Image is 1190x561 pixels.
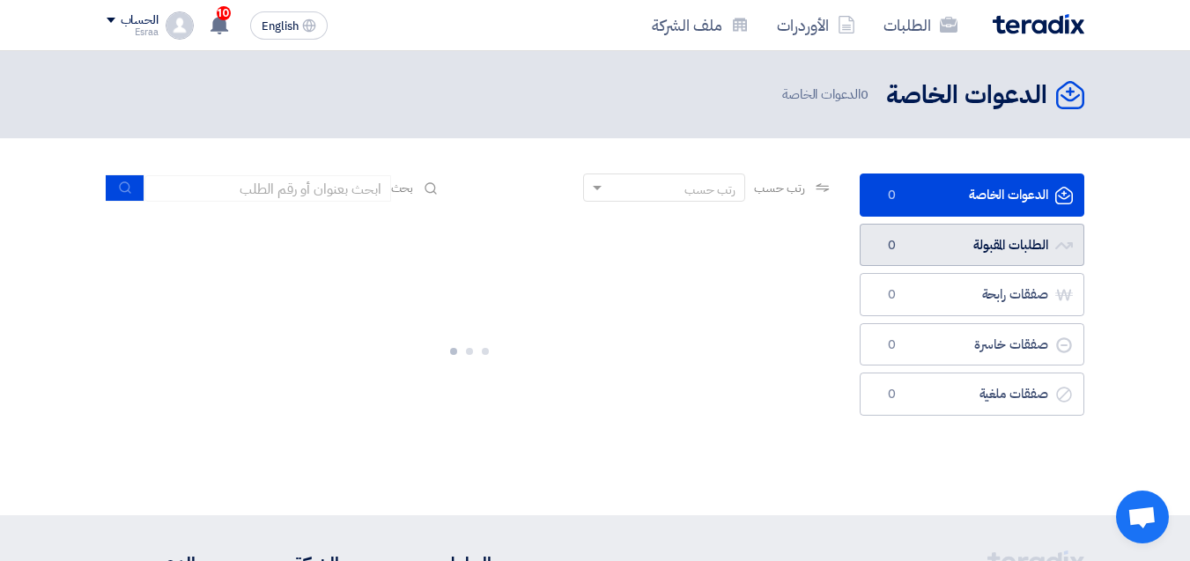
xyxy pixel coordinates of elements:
input: ابحث بعنوان أو رقم الطلب [144,175,391,202]
div: Open chat [1116,491,1169,543]
a: الطلبات [869,4,972,46]
button: English [250,11,328,40]
a: الطلبات المقبولة0 [860,224,1084,267]
span: رتب حسب [754,179,804,197]
span: 0 [882,237,903,255]
a: صفقات خاسرة0 [860,323,1084,366]
h2: الدعوات الخاصة [886,78,1047,113]
span: بحث [391,179,414,197]
span: الدعوات الخاصة [782,85,872,105]
span: 0 [882,386,903,403]
a: صفقات رابحة0 [860,273,1084,316]
a: صفقات ملغية0 [860,373,1084,416]
span: 0 [882,286,903,304]
span: 10 [217,6,231,20]
span: 0 [861,85,868,104]
img: Teradix logo [993,14,1084,34]
span: 0 [882,336,903,354]
a: الدعوات الخاصة0 [860,173,1084,217]
span: English [262,20,299,33]
a: ملف الشركة [638,4,763,46]
div: الحساب [121,13,159,28]
div: Esraa [107,27,159,37]
img: profile_test.png [166,11,194,40]
span: 0 [882,187,903,204]
div: رتب حسب [684,181,735,199]
a: الأوردرات [763,4,869,46]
